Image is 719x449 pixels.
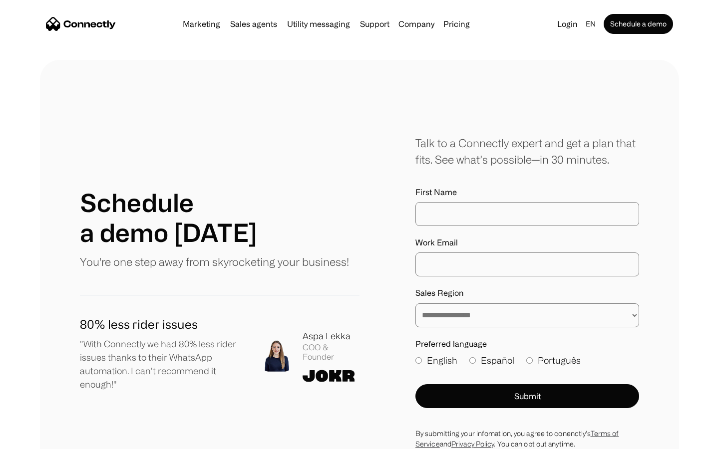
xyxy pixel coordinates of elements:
a: Terms of Service [415,430,619,448]
div: By submitting your infomation, you agree to conenctly’s and . You can opt out anytime. [415,428,639,449]
label: English [415,354,457,367]
h1: 80% less rider issues [80,315,245,333]
aside: Language selected: English [10,431,60,446]
button: Submit [415,384,639,408]
div: Talk to a Connectly expert and get a plan that fits. See what’s possible—in 30 minutes. [415,135,639,168]
label: Preferred language [415,339,639,349]
h1: Schedule a demo [DATE] [80,188,257,247]
input: Español [469,357,476,364]
a: Sales agents [226,20,281,28]
div: en [586,17,596,31]
label: Sales Region [415,288,639,298]
p: "With Connectly we had 80% less rider issues thanks to their WhatsApp automation. I can't recomme... [80,337,245,391]
a: Privacy Policy [451,440,494,448]
ul: Language list [20,432,60,446]
label: First Name [415,188,639,197]
label: Español [469,354,514,367]
a: Login [553,17,582,31]
a: Schedule a demo [604,14,673,34]
div: Company [398,17,434,31]
input: Português [526,357,533,364]
a: Marketing [179,20,224,28]
label: Português [526,354,581,367]
div: COO & Founder [303,343,359,362]
a: Utility messaging [283,20,354,28]
input: English [415,357,422,364]
p: You're one step away from skyrocketing your business! [80,253,349,270]
div: Aspa Lekka [303,329,359,343]
label: Work Email [415,238,639,247]
a: Pricing [439,20,474,28]
a: Support [356,20,393,28]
